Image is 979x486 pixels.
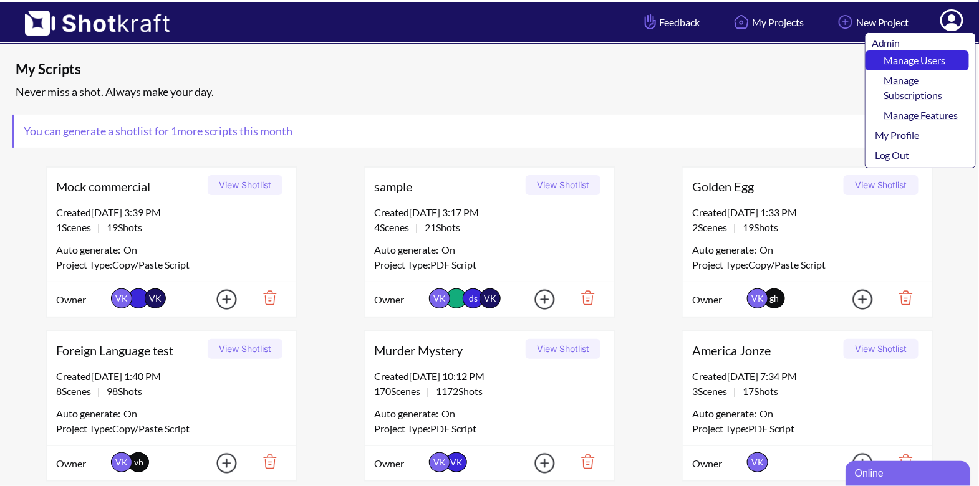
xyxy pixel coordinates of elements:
[56,177,203,196] span: Mock commercial
[16,60,731,79] span: My Scripts
[692,257,923,272] div: Project Type: Copy/Paste Script
[844,175,919,195] button: View Shotlist
[866,145,969,165] a: Log Out
[446,452,467,472] span: VK
[770,293,779,303] span: gh
[866,70,969,105] a: Manage Subscriptions
[123,406,137,421] span: On
[692,242,760,257] span: Auto generate:
[123,242,137,257] span: On
[374,177,521,196] span: sample
[56,385,97,397] span: 8 Scenes
[721,6,813,39] a: My Projects
[692,406,760,421] span: Auto generate:
[736,385,778,397] span: 17 Shots
[880,287,923,308] img: Trash Icon
[760,406,773,421] span: On
[111,288,132,308] span: VK
[692,384,778,399] span: |
[14,115,302,148] span: You can generate a shotlist for
[692,456,744,471] span: Owner
[56,341,203,360] span: Foreign Language test
[833,285,877,313] img: Add Icon
[430,385,483,397] span: 1172 Shots
[692,220,778,235] span: |
[374,421,605,436] div: Project Type: PDF Script
[56,205,287,220] div: Created [DATE] 3:39 PM
[642,11,659,32] img: Hand Icon
[56,369,287,384] div: Created [DATE] 1:40 PM
[145,288,166,308] span: VK
[208,339,282,359] button: View Shotlist
[56,220,142,235] span: |
[731,11,752,32] img: Home Icon
[692,341,839,360] span: America Jonze
[244,287,287,308] img: Trash Icon
[880,451,923,472] img: Trash Icon
[374,242,441,257] span: Auto generate:
[562,451,605,472] img: Trash Icon
[692,177,839,196] span: Golden Egg
[374,369,605,384] div: Created [DATE] 10:12 PM
[826,6,919,39] a: New Project
[197,285,241,313] img: Add Icon
[374,220,460,235] span: |
[846,459,973,486] iframe: chat widget
[374,341,521,360] span: Murder Mystery
[747,452,768,472] span: VK
[56,384,142,399] span: |
[374,406,441,421] span: Auto generate:
[244,451,287,472] img: Trash Icon
[480,288,501,308] span: VK
[463,288,484,308] span: ds
[429,288,450,308] span: VK
[872,36,969,50] div: Admin
[526,175,600,195] button: View Shotlist
[441,406,455,421] span: On
[736,221,778,233] span: 19 Shots
[418,221,460,233] span: 21 Shots
[208,175,282,195] button: View Shotlist
[441,242,455,257] span: On
[844,339,919,359] button: View Shotlist
[692,385,733,397] span: 3 Scenes
[374,384,483,399] span: |
[100,221,142,233] span: 19 Shots
[692,369,923,384] div: Created [DATE] 7:34 PM
[526,339,600,359] button: View Shotlist
[56,456,108,471] span: Owner
[515,449,559,477] img: Add Icon
[692,221,733,233] span: 2 Scenes
[56,292,108,307] span: Owner
[866,105,969,125] a: Manage Features
[747,288,768,308] span: VK
[374,292,426,307] span: Owner
[692,421,923,436] div: Project Type: PDF Script
[866,125,969,145] a: My Profile
[134,457,143,467] span: vb
[374,221,415,233] span: 4 Scenes
[100,385,142,397] span: 98 Shots
[12,82,973,102] div: Never miss a shot. Always make your day.
[169,124,292,138] span: 1 more scripts this month
[56,406,123,421] span: Auto generate:
[835,11,856,32] img: Add Icon
[374,205,605,220] div: Created [DATE] 3:17 PM
[692,205,923,220] div: Created [DATE] 1:33 PM
[111,452,132,472] span: VK
[374,385,427,397] span: 170 Scenes
[642,15,700,29] span: Feedback
[374,257,605,272] div: Project Type: PDF Script
[833,449,877,477] img: Add Icon
[56,242,123,257] span: Auto generate:
[56,421,287,436] div: Project Type: Copy/Paste Script
[562,287,605,308] img: Trash Icon
[429,452,450,472] span: VK
[760,242,773,257] span: On
[374,456,426,471] span: Owner
[692,292,744,307] span: Owner
[56,257,287,272] div: Project Type: Copy/Paste Script
[56,221,97,233] span: 1 Scenes
[197,449,241,477] img: Add Icon
[866,50,969,70] a: Manage Users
